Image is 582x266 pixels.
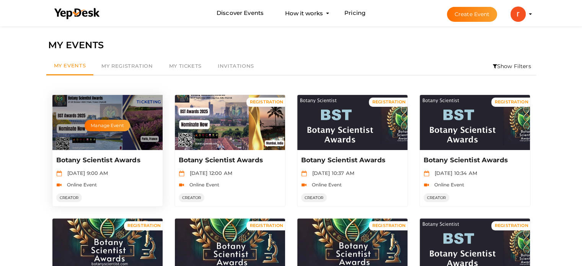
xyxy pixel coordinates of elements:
[424,182,429,188] img: video-icon.svg
[56,171,62,176] img: calendar.svg
[424,156,524,165] p: Botany Scientist Awards
[64,170,108,176] span: [DATE] 9:00 AM
[179,171,184,176] img: calendar.svg
[101,63,153,69] span: My Registration
[301,193,327,202] span: CREATOR
[510,7,526,22] img: ACg8ocKlt2MzV08jhWGz6zRJfK0Kr_dLivhG9Rsc0PJn53pk8-qHaQ=s100
[186,170,232,176] span: [DATE] 12:00 AM
[161,57,210,75] a: My Tickets
[301,171,307,176] img: calendar.svg
[218,63,254,69] span: Invitations
[56,193,82,202] span: CREATOR
[85,120,130,131] button: Manage Event
[283,6,325,20] button: How it works
[186,182,220,188] span: Online Event
[179,193,205,202] span: CREATOR
[308,182,342,188] span: Online Event
[169,63,202,69] span: My Tickets
[430,182,465,188] span: Online Event
[93,57,161,75] a: My Registration
[54,62,86,69] span: My Events
[424,193,450,202] span: CREATOR
[179,156,279,165] p: Botany Scientist Awards
[48,38,534,52] div: MY EVENTS
[217,6,264,20] a: Discover Events
[56,182,62,188] img: video-icon.svg
[301,182,307,188] img: video-icon.svg
[431,170,477,176] span: [DATE] 10:34 AM
[424,171,429,176] img: calendar.svg
[63,182,97,188] span: Online Event
[488,57,536,75] li: Show Filters
[46,57,94,75] a: My Events
[301,156,402,165] p: Botany Scientist Awards
[344,6,365,20] a: Pricing
[447,7,497,22] button: Create Event
[210,57,262,75] a: Invitations
[308,170,354,176] span: [DATE] 10:37 AM
[179,182,184,188] img: video-icon.svg
[56,156,157,165] p: Botany Scientist Awards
